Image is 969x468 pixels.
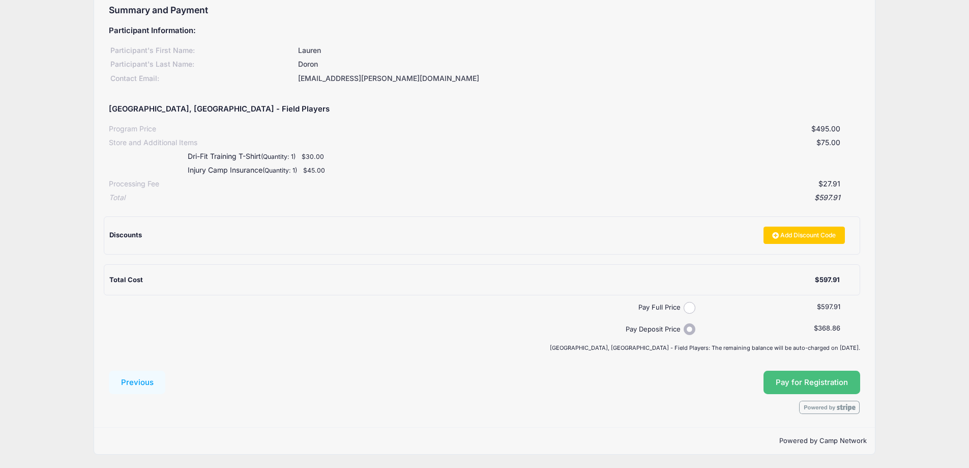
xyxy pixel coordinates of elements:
a: Add Discount Code [764,227,845,244]
div: $597.91 [815,275,840,285]
div: [EMAIL_ADDRESS][PERSON_NAME][DOMAIN_NAME] [297,73,860,84]
div: Dri-Fit Training T-Shirt [167,151,611,162]
label: Pay Full Price [112,302,684,313]
small: (Quantity: 1) [262,167,297,174]
span: Discounts [109,231,142,239]
div: Processing Fee [109,179,159,189]
div: $597.91 [125,192,840,203]
label: $597.91 [817,302,840,312]
small: $30.00 [302,153,324,160]
div: $75.00 [197,137,840,148]
div: Doron [297,59,860,70]
div: Total [109,192,125,203]
h3: Summary and Payment [109,5,860,15]
button: Previous [109,371,166,394]
div: Lauren [297,45,860,56]
div: Store and Additional Items [109,137,197,148]
div: Contact Email: [109,73,297,84]
div: Program Price [109,124,156,134]
span: $495.00 [811,124,840,133]
label: $368.86 [814,323,840,334]
button: Pay for Registration [764,371,860,394]
div: Participant's Last Name: [109,59,297,70]
label: Pay Deposit Price [112,324,684,335]
div: Injury Camp Insurance [167,165,611,176]
small: $45.00 [303,167,325,174]
h5: [GEOGRAPHIC_DATA], [GEOGRAPHIC_DATA] - Field Players [109,105,330,114]
p: Powered by Camp Network [102,436,867,446]
div: $27.91 [159,179,840,189]
h5: Participant Information: [109,26,860,36]
div: Participant's First Name: [109,45,297,56]
div: Total Cost [109,275,815,285]
small: (Quantity: 1) [261,153,296,160]
div: [GEOGRAPHIC_DATA], [GEOGRAPHIC_DATA] - Field Players: The remaining balance will be auto-charged ... [104,345,865,351]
